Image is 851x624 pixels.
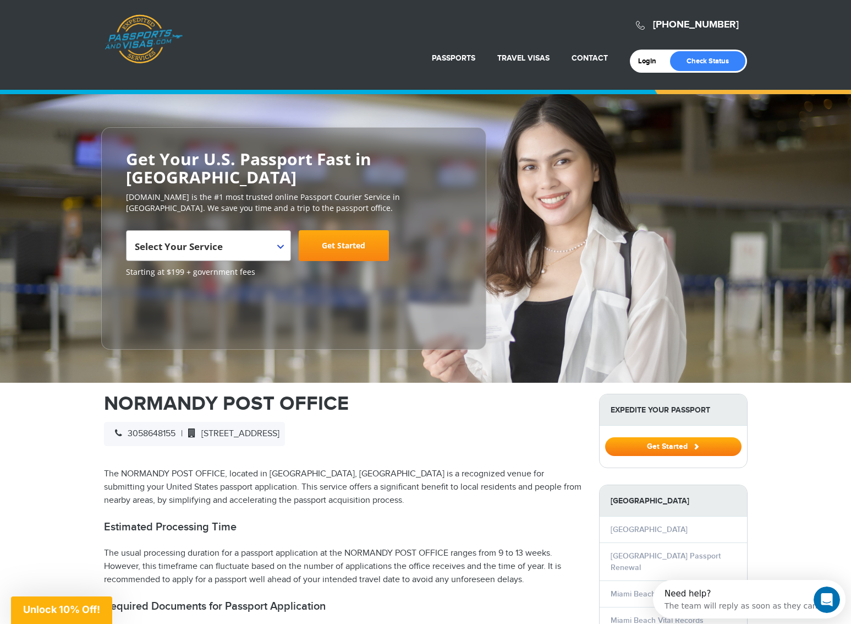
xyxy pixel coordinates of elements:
a: Passports [432,53,475,63]
iframe: Intercom live chat discovery launcher [653,580,845,618]
div: Open Intercom Messenger [4,4,197,35]
span: Select Your Service [126,230,291,261]
div: The team will reply as soon as they can [12,18,164,30]
div: | [104,422,285,446]
p: The NORMANDY POST OFFICE, located in [GEOGRAPHIC_DATA], [GEOGRAPHIC_DATA] is a recognized venue f... [104,468,583,507]
a: Get Started [299,230,389,261]
h2: Estimated Processing Time [104,520,583,534]
p: The usual processing duration for a passport application at the NORMANDY POST OFFICE ranges from ... [104,547,583,587]
iframe: Customer reviews powered by Trustpilot [126,283,208,338]
h1: NORMANDY POST OFFICE [104,394,583,414]
div: Unlock 10% Off! [11,596,112,624]
span: Unlock 10% Off! [23,604,100,615]
button: Get Started [605,437,742,456]
span: Starting at $199 + government fees [126,267,462,278]
a: Travel Visas [497,53,550,63]
a: Check Status [670,51,745,71]
h2: Get Your U.S. Passport Fast in [GEOGRAPHIC_DATA] [126,150,462,186]
h2: Required Documents for Passport Application [104,600,583,613]
span: Select Your Service [135,235,279,265]
span: [STREET_ADDRESS] [183,428,279,439]
span: Select Your Service [135,240,223,253]
strong: [GEOGRAPHIC_DATA] [600,485,747,517]
span: 3058648155 [109,428,175,439]
a: Get Started [605,442,742,451]
iframe: Intercom live chat [814,587,840,613]
a: Miami Beach Acceptance Agents [611,589,725,599]
a: [GEOGRAPHIC_DATA] [611,525,688,534]
div: Need help? [12,9,164,18]
strong: Expedite Your Passport [600,394,747,426]
p: [DOMAIN_NAME] is the #1 most trusted online Passport Courier Service in [GEOGRAPHIC_DATA]. We sav... [126,192,462,214]
a: [PHONE_NUMBER] [653,19,739,31]
a: Contact [572,53,608,63]
a: Passports & [DOMAIN_NAME] [105,14,183,64]
a: [GEOGRAPHIC_DATA] Passport Renewal [611,551,721,572]
a: Login [638,57,664,66]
